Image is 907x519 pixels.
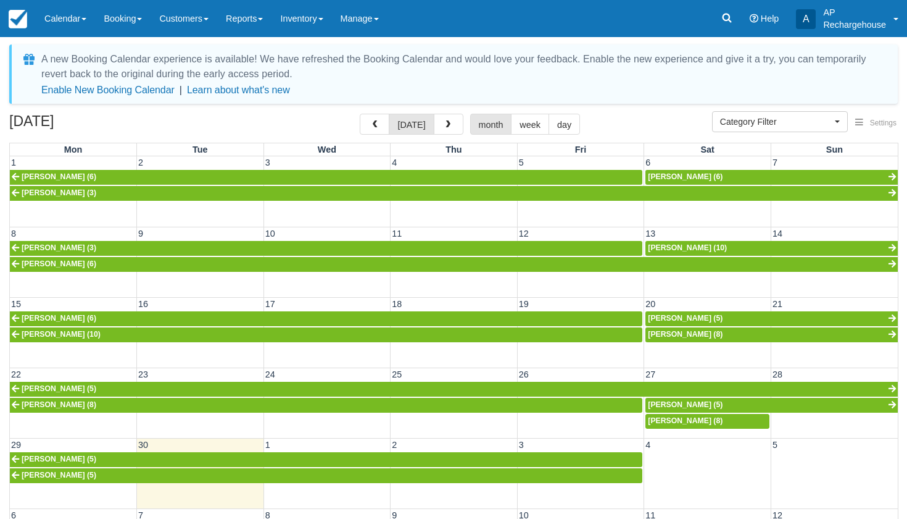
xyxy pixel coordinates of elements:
a: [PERSON_NAME] (5) [645,398,898,413]
span: 2 [137,158,144,167]
span: 8 [10,229,17,238]
span: 5 [771,440,779,450]
span: 7 [771,158,779,167]
i: Help [750,14,758,23]
a: [PERSON_NAME] (6) [10,170,642,185]
span: 29 [10,440,22,450]
span: 4 [391,158,398,167]
span: 20 [644,299,656,309]
span: 3 [264,158,271,167]
span: 5 [518,158,525,167]
button: day [549,114,580,135]
span: 2 [391,440,398,450]
a: [PERSON_NAME] (8) [645,327,898,342]
a: [PERSON_NAME] (6) [645,170,898,185]
a: [PERSON_NAME] (5) [10,468,642,483]
span: 13 [644,229,656,238]
span: [PERSON_NAME] (5) [22,455,96,463]
span: [PERSON_NAME] (6) [22,172,96,181]
span: 14 [771,229,784,238]
span: [PERSON_NAME] (3) [22,188,96,197]
span: 25 [391,369,403,379]
span: [PERSON_NAME] (8) [648,330,723,339]
span: Wed [318,145,336,154]
a: [PERSON_NAME] (8) [10,398,642,413]
span: 11 [391,229,403,238]
span: 1 [10,158,17,167]
span: Thu [445,145,462,154]
span: Help [761,14,779,23]
span: 24 [264,369,276,379]
span: [PERSON_NAME] (5) [22,384,96,393]
a: [PERSON_NAME] (5) [10,382,898,397]
a: [PERSON_NAME] (6) [10,311,642,326]
span: [PERSON_NAME] (3) [22,243,96,252]
span: 1 [264,440,271,450]
span: 19 [518,299,530,309]
span: Settings [870,119,897,127]
span: 21 [771,299,784,309]
span: 12 [518,229,530,238]
span: | [180,85,182,95]
span: [PERSON_NAME] (6) [22,314,96,323]
span: 18 [391,299,403,309]
span: [PERSON_NAME] (10) [22,330,101,339]
span: 4 [644,440,652,450]
span: 10 [264,229,276,238]
button: Enable New Booking Calendar [41,84,175,96]
span: [PERSON_NAME] (5) [22,471,96,479]
a: [PERSON_NAME] (10) [10,327,642,342]
button: Category Filter [712,111,848,132]
span: 23 [137,369,149,379]
p: Rechargehouse [823,19,886,31]
span: [PERSON_NAME] (6) [22,259,96,268]
span: 17 [264,299,276,309]
span: 26 [518,369,530,379]
span: 9 [137,229,144,238]
a: [PERSON_NAME] (8) [645,414,769,429]
button: month [470,114,512,135]
div: A [796,9,816,29]
p: AP [823,6,886,19]
span: [PERSON_NAME] (10) [648,243,727,252]
span: 3 [518,440,525,450]
a: [PERSON_NAME] (5) [10,452,642,467]
span: Tue [193,145,208,154]
button: week [511,114,549,135]
span: Mon [64,145,83,154]
img: checkfront-main-nav-mini-logo.png [9,10,27,28]
button: [DATE] [389,114,434,135]
div: A new Booking Calendar experience is available! We have refreshed the Booking Calendar and would ... [41,52,883,82]
span: Category Filter [720,116,832,128]
a: [PERSON_NAME] (5) [645,311,898,326]
span: [PERSON_NAME] (8) [22,400,96,409]
a: [PERSON_NAME] (3) [10,186,898,201]
span: 16 [137,299,149,309]
span: Fri [575,145,586,154]
span: [PERSON_NAME] (8) [648,416,723,425]
span: 22 [10,369,22,379]
span: 30 [137,440,149,450]
span: Sun [826,145,843,154]
a: [PERSON_NAME] (10) [645,241,898,256]
span: 27 [644,369,656,379]
span: 28 [771,369,784,379]
span: [PERSON_NAME] (5) [648,400,723,409]
span: 15 [10,299,22,309]
a: [PERSON_NAME] (6) [10,257,898,272]
a: [PERSON_NAME] (3) [10,241,642,256]
span: [PERSON_NAME] (5) [648,314,723,323]
span: [PERSON_NAME] (6) [648,172,723,181]
button: Settings [848,114,904,132]
span: 6 [644,158,652,167]
h2: [DATE] [9,114,165,137]
a: Learn about what's new [187,85,290,95]
span: Sat [700,145,714,154]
